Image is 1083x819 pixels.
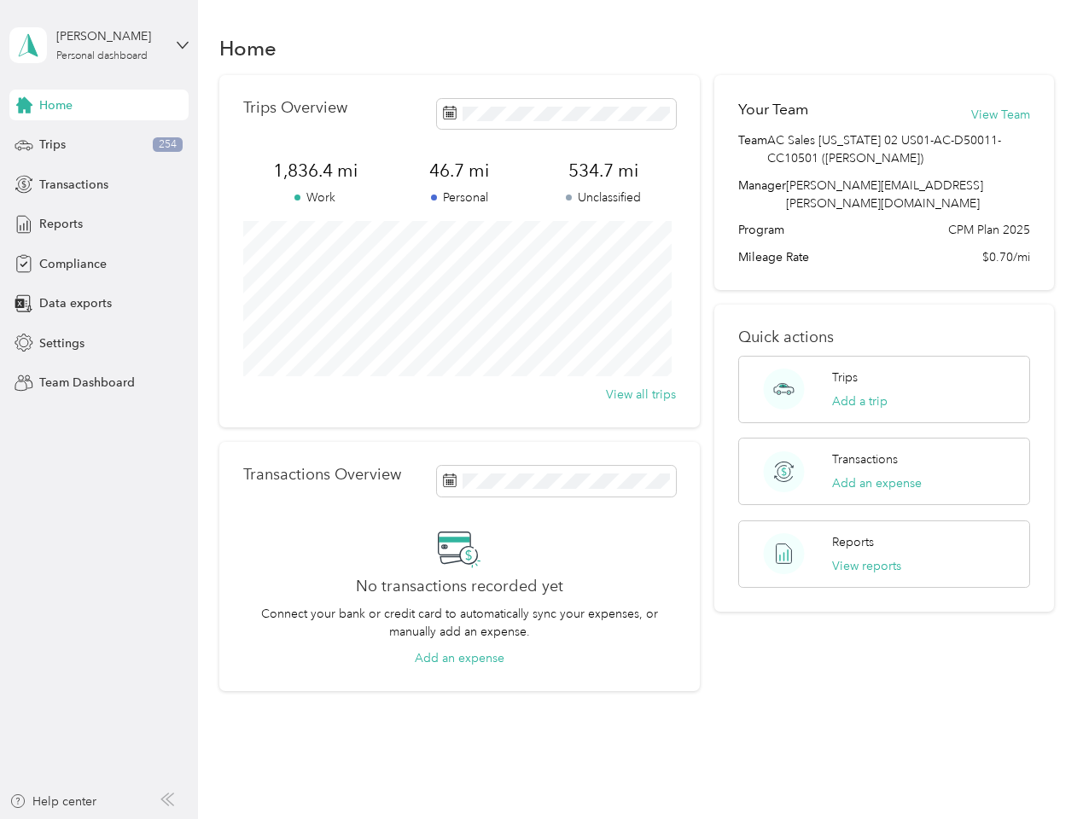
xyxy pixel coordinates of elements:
p: Reports [832,533,874,551]
div: [PERSON_NAME] [56,27,163,45]
span: Trips [39,136,66,154]
p: Transactions [832,450,898,468]
span: Home [39,96,73,114]
span: Settings [39,334,84,352]
span: Mileage Rate [738,248,809,266]
p: Transactions Overview [243,466,401,484]
span: AC Sales [US_STATE] 02 US01-AC-D50011-CC10501 ([PERSON_NAME]) [767,131,1029,167]
p: Quick actions [738,328,1029,346]
span: 534.7 mi [532,159,676,183]
button: Help center [9,793,96,810]
iframe: Everlance-gr Chat Button Frame [987,723,1083,819]
button: Add an expense [415,649,504,667]
p: Trips Overview [243,99,347,117]
span: Data exports [39,294,112,312]
span: Manager [738,177,786,212]
span: CPM Plan 2025 [948,221,1030,239]
p: Personal [387,189,532,206]
h1: Home [219,39,277,57]
button: View Team [971,106,1030,124]
span: Team Dashboard [39,374,135,392]
span: Compliance [39,255,107,273]
span: 46.7 mi [387,159,532,183]
span: $0.70/mi [982,248,1030,266]
span: Program [738,221,784,239]
span: 1,836.4 mi [243,159,387,183]
p: Trips [832,369,858,386]
span: Transactions [39,176,108,194]
p: Work [243,189,387,206]
p: Unclassified [532,189,676,206]
button: View reports [832,557,901,575]
span: 254 [153,137,183,153]
button: View all trips [606,386,676,404]
h2: No transactions recorded yet [356,578,563,595]
span: Team [738,131,767,167]
h2: Your Team [738,99,808,120]
span: [PERSON_NAME][EMAIL_ADDRESS][PERSON_NAME][DOMAIN_NAME] [786,178,983,211]
button: Add an expense [832,474,922,492]
p: Connect your bank or credit card to automatically sync your expenses, or manually add an expense. [243,605,676,641]
div: Personal dashboard [56,51,148,61]
button: Add a trip [832,392,888,410]
span: Reports [39,215,83,233]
